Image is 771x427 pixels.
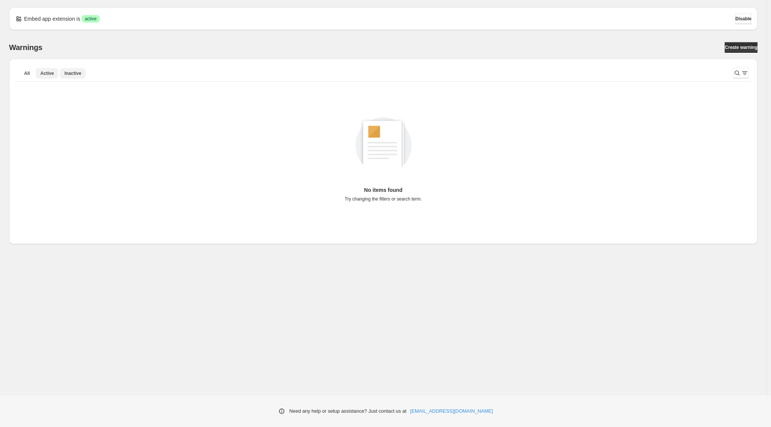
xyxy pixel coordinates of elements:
[345,186,422,194] p: No items found
[725,42,757,53] a: Create warning
[64,70,81,76] span: Inactive
[24,15,80,23] p: Embed app extension is
[735,14,751,24] button: Disable
[345,196,422,202] p: Try changing the filters or search term.
[40,70,54,76] span: Active
[85,16,96,22] span: active
[735,16,751,22] span: Disable
[24,70,30,76] span: All
[725,44,757,50] span: Create warning
[9,43,42,52] h2: Warnings
[733,68,748,78] button: Search and filter results
[410,407,493,415] a: [EMAIL_ADDRESS][DOMAIN_NAME]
